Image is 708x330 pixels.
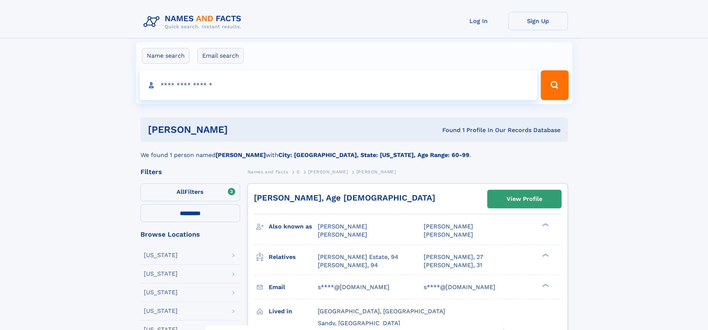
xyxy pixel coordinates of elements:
[144,308,178,314] div: [US_STATE]
[318,223,367,230] span: [PERSON_NAME]
[424,261,482,269] a: [PERSON_NAME], 31
[248,167,288,176] a: Names and Facts
[540,222,549,227] div: ❯
[508,12,568,30] a: Sign Up
[140,12,248,32] img: Logo Names and Facts
[140,169,240,175] div: Filters
[148,125,335,134] h1: [PERSON_NAME]
[269,305,318,318] h3: Lived in
[356,169,396,174] span: [PERSON_NAME]
[424,231,473,238] span: [PERSON_NAME]
[269,251,318,263] h3: Relatives
[488,190,561,208] a: View Profile
[216,151,266,158] b: [PERSON_NAME]
[308,167,348,176] a: [PERSON_NAME]
[144,289,178,295] div: [US_STATE]
[540,283,549,288] div: ❯
[540,253,549,257] div: ❯
[318,261,378,269] a: [PERSON_NAME], 94
[140,70,538,100] input: search input
[297,167,300,176] a: S
[308,169,348,174] span: [PERSON_NAME]
[424,253,483,261] a: [PERSON_NAME], 27
[335,126,560,134] div: Found 1 Profile In Our Records Database
[318,231,367,238] span: [PERSON_NAME]
[449,12,508,30] a: Log In
[140,183,240,201] label: Filters
[424,223,473,230] span: [PERSON_NAME]
[140,231,240,238] div: Browse Locations
[318,320,400,327] span: Sandy, [GEOGRAPHIC_DATA]
[269,220,318,233] h3: Also known as
[144,271,178,277] div: [US_STATE]
[142,48,190,64] label: Name search
[144,252,178,258] div: [US_STATE]
[318,253,398,261] a: [PERSON_NAME] Estate, 94
[269,281,318,294] h3: Email
[318,308,445,315] span: [GEOGRAPHIC_DATA], [GEOGRAPHIC_DATA]
[278,151,469,158] b: City: [GEOGRAPHIC_DATA], State: [US_STATE], Age Range: 60-99
[541,70,568,100] button: Search Button
[254,193,435,202] a: [PERSON_NAME], Age [DEMOGRAPHIC_DATA]
[197,48,244,64] label: Email search
[507,190,542,208] div: View Profile
[297,169,300,174] span: S
[140,142,568,160] div: We found 1 person named with .
[177,188,184,195] span: All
